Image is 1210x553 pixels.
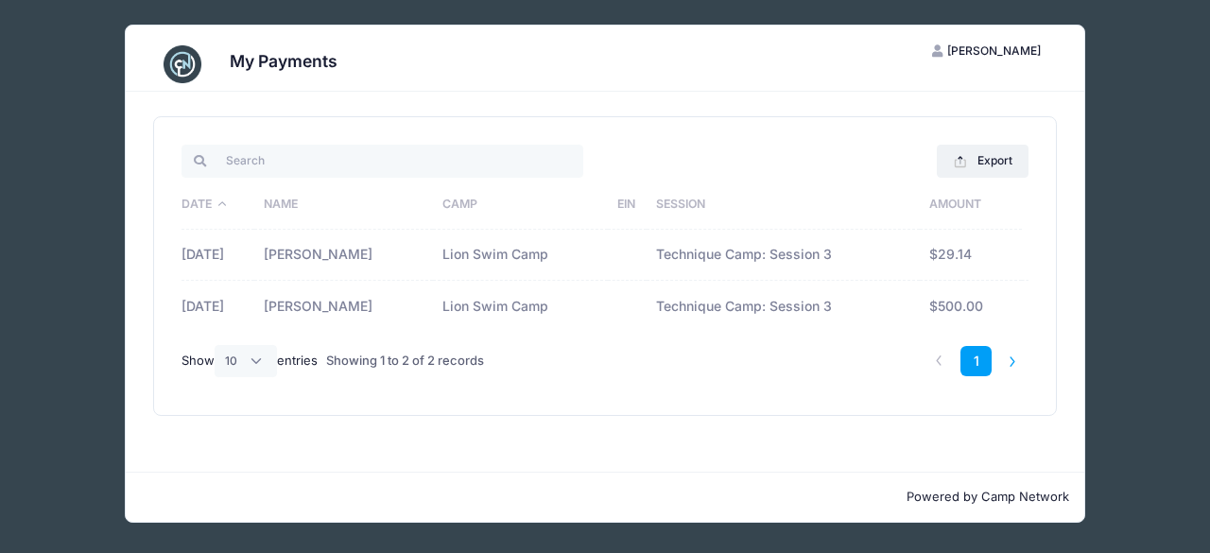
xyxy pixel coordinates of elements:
td: $29.14 [920,230,1022,281]
td: [DATE] [181,230,254,281]
td: Technique Camp: Session 3 [647,230,920,281]
input: Search [181,145,583,177]
th: Date: activate to sort column descending [181,181,254,230]
th: EIN: activate to sort column ascending [608,181,646,230]
td: Technique Camp: Session 3 [647,281,920,331]
td: Lion Swim Camp [433,281,608,331]
button: Export [937,145,1028,177]
td: [PERSON_NAME] [254,281,433,331]
select: Showentries [215,345,277,377]
td: $500.00 [920,281,1022,331]
td: [PERSON_NAME] [254,230,433,281]
th: Camp: activate to sort column ascending [433,181,608,230]
label: Show entries [181,345,318,377]
button: [PERSON_NAME] [915,35,1057,67]
img: CampNetwork [164,45,201,83]
div: Showing 1 to 2 of 2 records [326,339,484,383]
h3: My Payments [230,51,337,71]
th: Session: activate to sort column ascending [647,181,920,230]
span: [PERSON_NAME] [947,43,1041,58]
th: Amount: activate to sort column ascending [920,181,1022,230]
td: Lion Swim Camp [433,230,608,281]
p: Powered by Camp Network [141,488,1069,507]
a: 1 [960,346,992,377]
th: Name: activate to sort column ascending [254,181,433,230]
td: [DATE] [181,281,254,331]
